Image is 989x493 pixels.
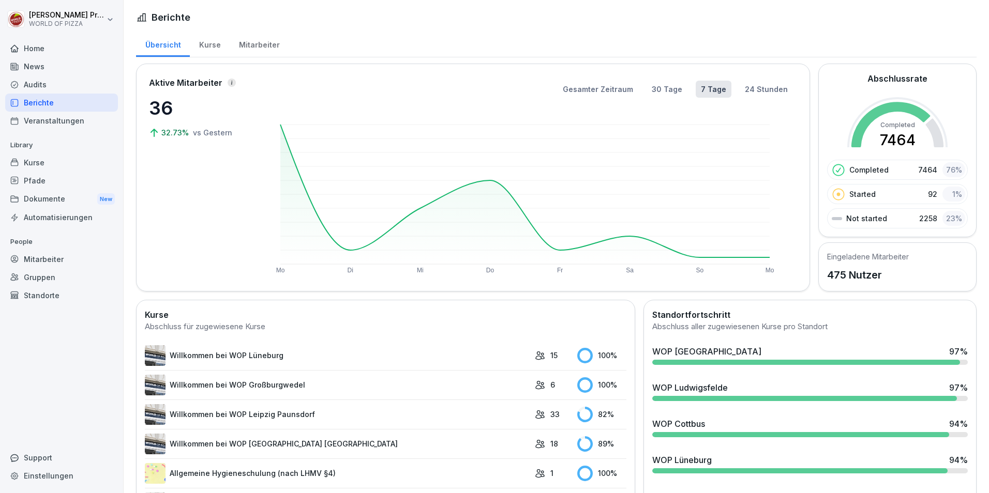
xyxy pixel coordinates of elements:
[626,267,634,274] text: Sa
[550,350,558,361] p: 15
[145,404,166,425] img: ax2nnx46jihk0u0mqtqfo3fl.png
[5,234,118,250] p: People
[190,30,230,57] a: Kurse
[648,377,972,405] a: WOP Ludwigsfelde97%
[145,345,166,366] img: ax2nnx46jihk0u0mqtqfo3fl.png
[652,418,705,430] div: WOP Cottbus
[652,309,968,321] h2: Standortfortschritt
[145,463,530,484] a: Allgemeine Hygieneschulung (nach LHMV §4)
[949,454,968,466] div: 94 %
[29,20,104,27] p: WORLD OF PIZZA
[5,112,118,130] a: Veranstaltungen
[145,345,530,366] a: Willkommen bei WOP Lüneburg
[766,267,774,274] text: Mo
[5,190,118,209] div: Dokumente
[949,418,968,430] div: 94 %
[577,466,626,481] div: 100 %
[145,434,530,454] a: Willkommen bei WOP [GEOGRAPHIC_DATA] [GEOGRAPHIC_DATA]
[145,375,166,395] img: ax2nnx46jihk0u0mqtqfo3fl.png
[193,127,232,138] p: vs Gestern
[149,94,252,122] p: 36
[145,375,530,395] a: Willkommen bei WOP Großburgwedel
[145,434,166,454] img: hr6578poly0tergy2tevt5nu.png
[942,187,965,202] div: 1 %
[5,208,118,226] a: Automatisierungen
[417,267,424,274] text: Mi
[5,268,118,286] a: Gruppen
[942,162,965,177] div: 76 %
[145,404,530,425] a: Willkommen bei WOP Leipzig Paunsdorf
[648,413,972,441] a: WOP Cottbus94%
[5,57,118,75] a: News
[696,81,731,98] button: 7 Tage
[928,189,937,199] p: 92
[942,211,965,226] div: 23 %
[5,172,118,190] a: Pfade
[827,251,909,262] h5: Eingeladene Mitarbeiter
[347,267,353,274] text: Di
[577,407,626,422] div: 82 %
[919,213,937,224] p: 2258
[550,468,553,479] p: 1
[557,267,563,274] text: Fr
[276,267,285,274] text: Mo
[577,377,626,393] div: 100 %
[230,30,289,57] a: Mitarbeiter
[550,438,558,449] p: 18
[652,345,761,358] div: WOP [GEOGRAPHIC_DATA]
[136,30,190,57] a: Übersicht
[5,39,118,57] a: Home
[5,286,118,304] a: Standorte
[696,267,704,274] text: So
[5,190,118,209] a: DokumenteNew
[648,341,972,369] a: WOP [GEOGRAPHIC_DATA]97%
[5,467,118,485] a: Einstellungen
[5,449,118,467] div: Support
[652,381,728,394] div: WOP Ludwigsfelde
[949,345,968,358] div: 97 %
[577,348,626,363] div: 100 %
[149,76,222,89] p: Aktive Mitarbeiter
[846,213,887,224] p: Not started
[5,137,118,153] p: Library
[5,75,118,94] a: Audits
[648,450,972,477] a: WOP Lüneburg94%
[558,81,638,98] button: Gesamter Zeitraum
[740,81,793,98] button: 24 Stunden
[918,164,937,175] p: 7464
[145,463,166,484] img: wbvcw628oupd3td8lk0gkne2.png
[647,81,687,98] button: 30 Tage
[152,10,190,24] h1: Berichte
[949,381,968,394] div: 97 %
[867,72,927,85] h2: Abschlussrate
[849,164,889,175] p: Completed
[161,127,191,138] p: 32.73%
[550,409,560,420] p: 33
[550,379,555,390] p: 6
[652,321,968,333] div: Abschluss aller zugewiesenen Kurse pro Standort
[5,153,118,172] div: Kurse
[29,11,104,20] p: [PERSON_NAME] Proschwitz
[5,94,118,112] a: Berichte
[97,193,115,205] div: New
[827,267,909,283] p: 475 Nutzer
[145,309,626,321] h2: Kurse
[849,189,876,199] p: Started
[5,250,118,268] a: Mitarbeiter
[486,267,495,274] text: Do
[577,436,626,452] div: 89 %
